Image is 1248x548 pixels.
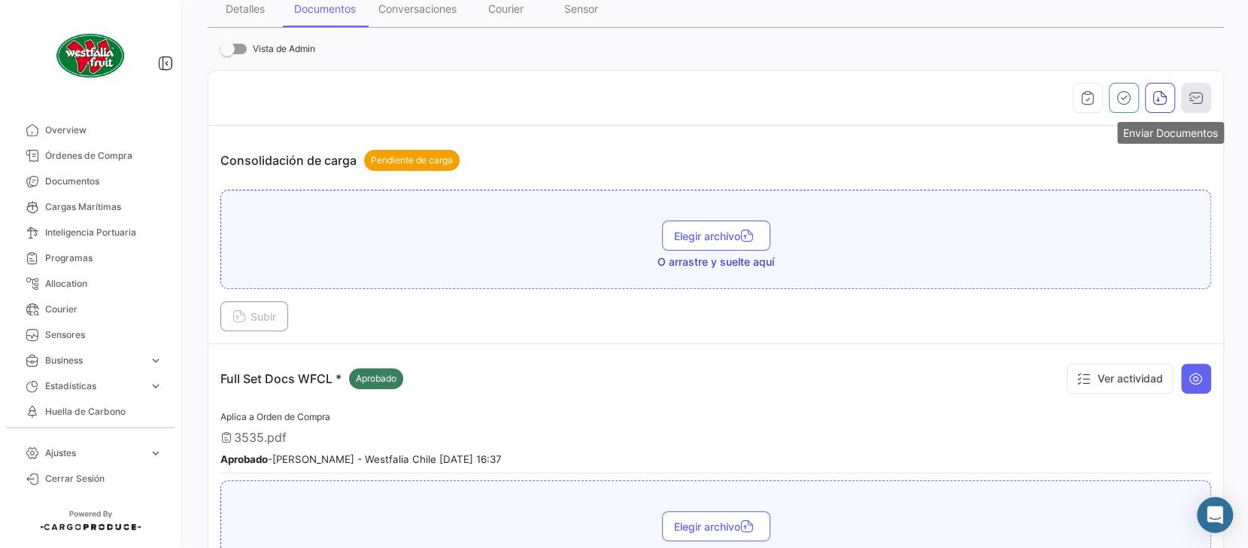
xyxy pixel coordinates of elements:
[12,194,169,220] a: Cargas Marítimas
[234,430,287,445] span: 3535.pdf
[12,322,169,348] a: Sensores
[356,372,396,385] span: Aprobado
[1197,497,1233,533] div: Abrir Intercom Messenger
[45,354,143,367] span: Business
[674,230,758,242] span: Elegir archivo
[220,453,268,465] b: Aprobado
[12,220,169,245] a: Inteligencia Portuaria
[45,175,162,188] span: Documentos
[45,277,162,291] span: Allocation
[149,446,162,460] span: expand_more
[12,399,169,425] a: Huella de Carbono
[371,154,453,167] span: Pendiente de carga
[232,310,276,323] span: Subir
[220,301,288,331] button: Subir
[378,2,457,15] div: Conversaciones
[149,354,162,367] span: expand_more
[220,453,502,465] small: - [PERSON_NAME] - Westfalia Chile [DATE] 16:37
[45,405,162,419] span: Huella de Carbono
[1067,364,1173,394] button: Ver actividad
[662,221,770,251] button: Elegir archivo
[220,411,330,422] span: Aplica a Orden de Compra
[488,2,524,15] div: Courier
[12,169,169,194] a: Documentos
[253,40,315,58] span: Vista de Admin
[45,123,162,137] span: Overview
[45,472,162,486] span: Cerrar Sesión
[220,368,403,389] p: Full Set Docs WFCL *
[226,2,265,15] div: Detalles
[45,379,143,393] span: Estadísticas
[45,200,162,214] span: Cargas Marítimas
[12,271,169,297] a: Allocation
[674,520,758,533] span: Elegir archivo
[45,303,162,316] span: Courier
[149,379,162,393] span: expand_more
[294,2,356,15] div: Documentos
[53,18,128,93] img: client-50.png
[45,328,162,342] span: Sensores
[45,226,162,239] span: Inteligencia Portuaria
[220,150,460,171] p: Consolidación de carga
[1117,122,1224,144] div: Enviar Documentos
[12,245,169,271] a: Programas
[12,143,169,169] a: Órdenes de Compra
[657,254,774,269] span: O arrastre y suelte aquí
[45,251,162,265] span: Programas
[45,149,162,163] span: Órdenes de Compra
[564,2,598,15] div: Sensor
[12,117,169,143] a: Overview
[45,446,143,460] span: Ajustes
[12,297,169,322] a: Courier
[662,511,770,541] button: Elegir archivo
